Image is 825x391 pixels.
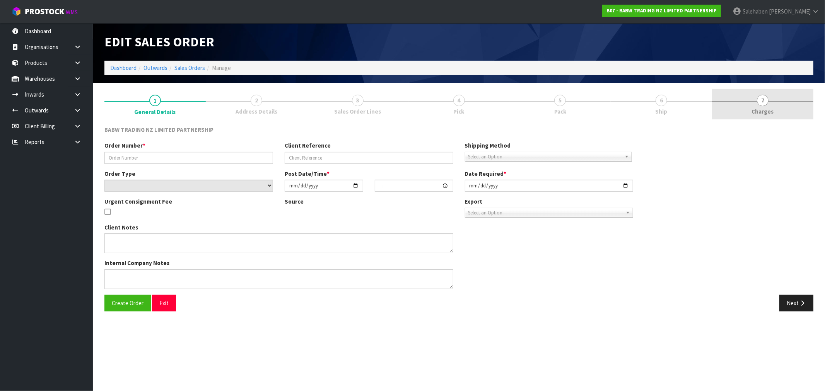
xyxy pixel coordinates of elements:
a: Dashboard [110,64,137,71]
span: 2 [251,95,262,106]
input: Client Reference [285,152,453,164]
span: Sales Order Lines [334,107,381,116]
img: cube-alt.png [12,7,21,16]
label: Date Required [465,170,507,178]
label: Export [465,197,483,206]
span: Salehaben [743,8,768,15]
a: Sales Orders [174,64,205,71]
span: 1 [149,95,161,106]
a: Outwards [143,64,167,71]
span: General Details [134,108,176,116]
span: Manage [212,64,231,71]
span: Create Order [112,299,143,307]
label: Urgent Consignment Fee [104,197,172,206]
span: Edit Sales Order [104,34,214,50]
span: General Details [104,120,813,317]
span: 4 [453,95,465,106]
label: Order Type [104,170,135,178]
span: BABW TRADING NZ LIMITED PARTNERSHIP [104,126,214,133]
button: Create Order [104,295,151,311]
label: Internal Company Notes [104,259,169,267]
span: Select an Option [468,208,623,218]
span: Pick [454,107,465,116]
span: 7 [757,95,769,106]
strong: B07 - BABW TRADING NZ LIMITED PARTNERSHIP [606,7,717,14]
span: Ship [656,107,668,116]
span: 3 [352,95,364,106]
label: Post Date/Time [285,170,330,178]
span: [PERSON_NAME] [769,8,811,15]
button: Next [779,295,813,311]
span: Address Details [236,107,277,116]
label: Shipping Method [465,141,511,150]
label: Order Number [104,141,145,150]
span: Select an Option [468,152,622,161]
span: Pack [554,107,566,116]
label: Client Reference [285,141,331,150]
label: Client Notes [104,223,138,231]
span: 6 [656,95,667,106]
span: Charges [752,107,774,116]
a: B07 - BABW TRADING NZ LIMITED PARTNERSHIP [602,5,721,17]
label: Source [285,197,304,206]
small: WMS [66,8,78,16]
span: ProStock [25,7,64,17]
button: Exit [152,295,176,311]
span: 5 [554,95,566,106]
input: Order Number [104,152,273,164]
